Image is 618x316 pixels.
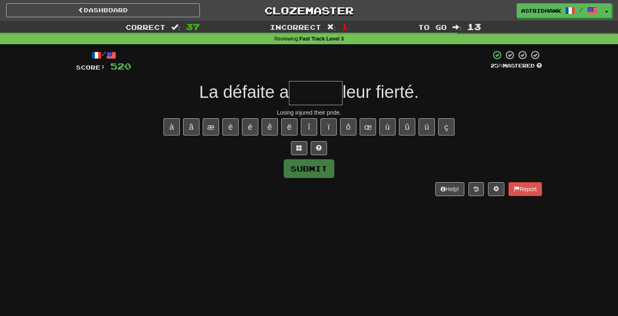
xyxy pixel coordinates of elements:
[467,22,481,32] span: 13
[438,118,455,135] button: ç
[6,3,200,17] a: Dashboard
[301,118,317,135] button: î
[171,24,180,31] span: :
[508,182,542,196] button: Report
[76,108,542,117] div: Losing injured their pride.
[452,24,461,31] span: :
[327,24,336,31] span: :
[517,3,602,18] a: astridhawk /
[291,141,307,155] button: Switch sentence to multiple choice alt+p
[183,118,199,135] button: â
[76,64,105,71] span: Score:
[320,118,337,135] button: ï
[419,118,435,135] button: ü
[110,61,131,71] span: 520
[379,118,396,135] button: ù
[281,118,298,135] button: ë
[125,23,166,31] span: Correct
[435,182,464,196] button: Help!
[468,182,484,196] button: Round history (alt+y)
[579,7,583,12] span: /
[343,82,419,102] span: leur fierté.
[242,118,258,135] button: é
[270,23,321,31] span: Incorrect
[521,7,561,14] span: astridhawk
[418,23,447,31] span: To go
[212,3,406,18] a: Clozemaster
[360,118,376,135] button: œ
[163,118,180,135] button: à
[399,118,415,135] button: û
[490,62,503,69] span: 25 %
[186,22,200,32] span: 37
[300,36,344,42] strong: Fast Track Level 3
[262,118,278,135] button: ê
[76,50,131,60] div: /
[490,62,542,70] div: Mastered
[203,118,219,135] button: æ
[340,118,356,135] button: ô
[341,22,348,32] span: 1
[199,82,289,102] span: La défaite a
[284,159,334,178] button: Submit
[222,118,239,135] button: è
[311,141,327,155] button: Single letter hint - you only get 1 per sentence and score half the points! alt+h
